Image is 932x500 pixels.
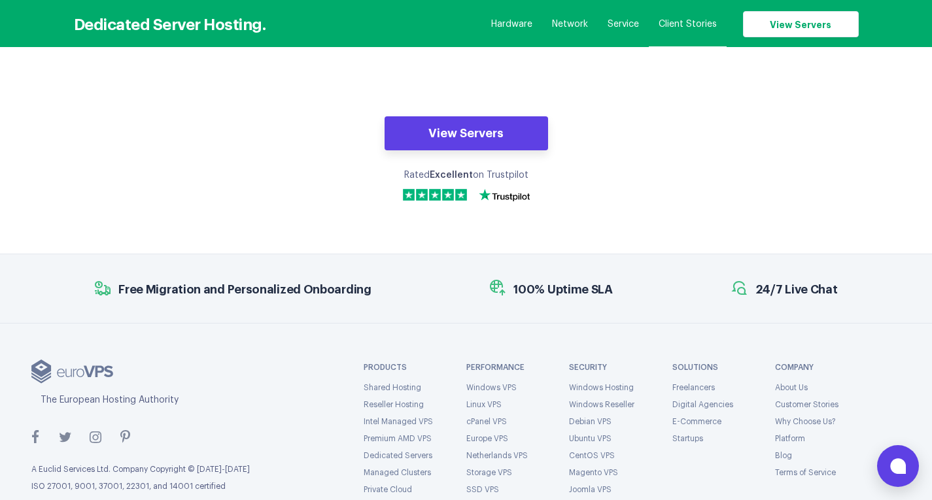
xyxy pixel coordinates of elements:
[364,418,433,425] a: Intel Managed VPS
[466,435,508,442] a: Europe VPS
[743,11,859,37] a: View Servers
[364,359,453,375] strong: PRODUCTS
[552,18,588,31] a: Network
[118,280,371,297] span: Free Migration and Personalized Onboarding
[569,452,615,459] a: CentOS VPS
[364,469,431,476] a: Managed Clusters
[775,452,792,459] a: Blog
[672,359,762,375] strong: Solutions
[364,486,412,493] a: Private Cloud
[466,418,507,425] a: cPanel VPS
[364,452,432,459] a: Dedicated Servers
[569,486,612,493] a: Joomla VPS
[364,435,432,442] a: Premium AMD VPS
[775,435,805,442] a: Platform
[491,18,532,31] a: Hardware
[672,435,703,442] a: Startups
[31,465,308,475] p: A Euclid Services Ltd. Company Copyright © [DATE]-[DATE]
[877,445,919,487] button: Open chat window
[52,424,78,450] a: twitter
[466,401,502,408] a: Linux VPS
[569,435,612,442] a: Ubuntu VPS
[41,393,308,407] div: The European Hosting Authority
[31,482,308,492] p: ISO 27001, 9001, 37001, 22301, and 14001 certified
[672,401,733,408] a: Digital Agencies
[74,14,266,33] h3: Dedicated Server Hosting.
[569,359,659,375] strong: Security
[466,469,512,476] a: Storage VPS
[569,418,612,425] a: Debian VPS
[775,359,865,375] strong: Company
[775,401,838,408] a: Customer Stories
[364,384,421,392] a: Shared Hosting
[112,424,139,450] a: pinterest
[466,452,528,459] a: Netherlands VPS
[672,384,715,392] a: Freelancers
[466,486,499,493] a: SSD VPS
[755,280,838,297] span: 24/7 Live Chat
[22,424,48,450] a: facebook
[775,418,836,425] a: Why Choose Us?
[672,418,721,425] a: E-Commerce
[513,280,613,297] span: 100% Uptime SLA
[82,424,109,450] a: instagram
[608,18,639,31] a: Service
[569,401,634,408] a: Windows Reseller
[466,359,556,375] strong: Performance
[430,171,473,180] strong: Excellent
[364,401,424,408] a: Reseller Hosting
[385,116,548,150] a: View Servers
[775,469,836,476] a: Terms of Service
[569,384,634,392] a: Windows Hosting
[569,469,618,476] a: Magento VPS
[385,169,548,182] div: Rated on Trustpilot
[659,18,717,31] a: Client Stories
[775,384,808,392] a: About Us
[466,384,517,392] a: Windows VPS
